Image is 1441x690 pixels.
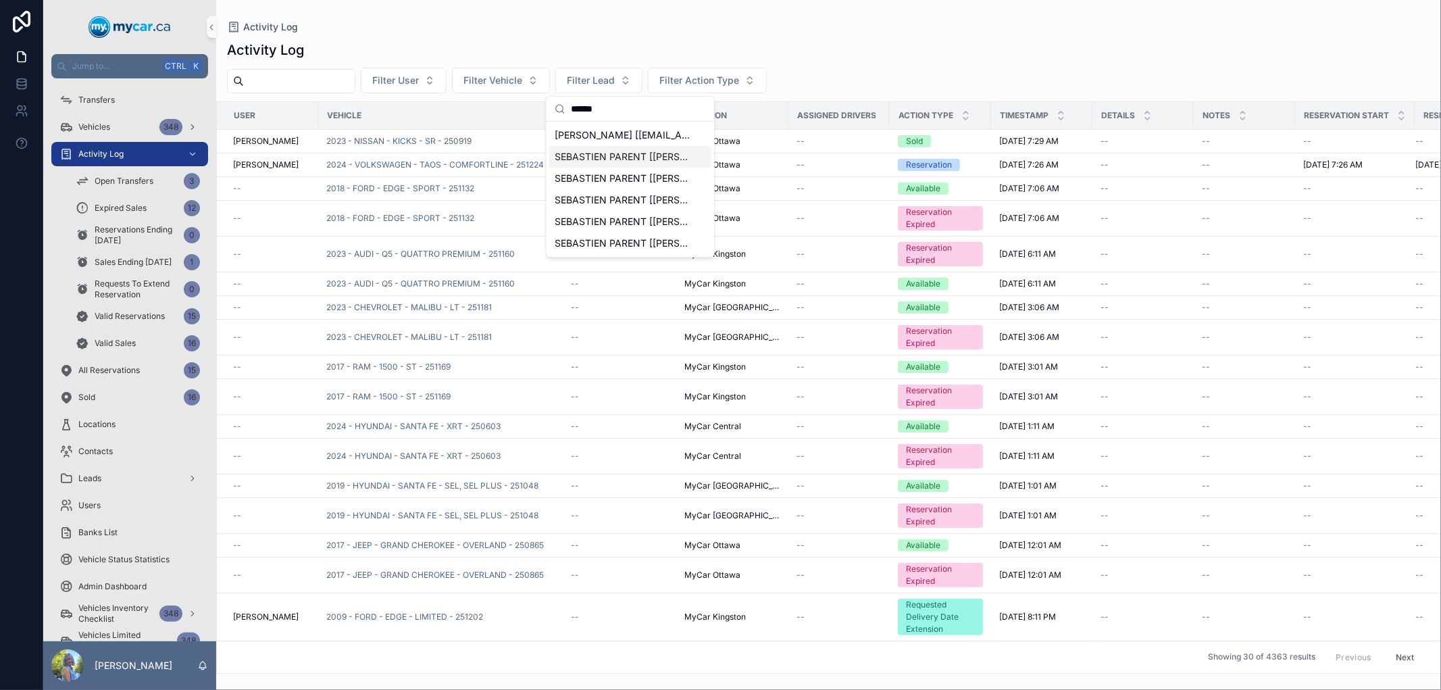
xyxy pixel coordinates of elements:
[326,136,555,147] a: 2023 - NISSAN - KICKS - SR - 250919
[797,362,805,372] span: --
[797,302,805,313] span: --
[797,159,882,170] a: --
[684,213,780,224] a: MyCar Ottawa
[184,335,200,351] div: 16
[999,183,1059,194] span: [DATE] 7:06 AM
[326,159,544,170] a: 2024 - VOLKSWAGEN - TAOS - COMFORTLINE - 251224
[1202,183,1210,194] span: --
[184,389,200,405] div: 16
[95,176,153,187] span: Open Transfers
[906,182,940,195] div: Available
[898,420,983,433] a: Available
[906,135,923,147] div: Sold
[797,159,805,170] span: --
[906,159,952,171] div: Reservation
[1303,302,1407,313] a: --
[999,421,1084,432] a: [DATE] 1:11 AM
[1415,213,1423,224] span: --
[233,391,310,402] a: --
[999,213,1084,224] a: [DATE] 7:06 AM
[233,332,241,343] span: --
[684,421,780,432] a: MyCar Central
[797,136,882,147] a: --
[326,332,492,343] span: 2023 - CHEVROLET - MALIBU - LT - 251181
[555,237,690,250] span: SEBASTIEN PARENT [[PERSON_NAME][EMAIL_ADDRESS][DOMAIN_NAME]]
[326,332,555,343] a: 2023 - CHEVROLET - MALIBU - LT - 251181
[1415,302,1423,313] span: --
[72,61,158,72] span: Jump to...
[326,213,474,224] a: 2018 - FORD - EDGE - SPORT - 251132
[326,302,555,313] a: 2023 - CHEVROLET - MALIBU - LT - 251181
[1303,278,1407,289] a: --
[684,302,780,313] a: MyCar [GEOGRAPHIC_DATA]
[999,391,1058,402] span: [DATE] 3:01 AM
[95,224,178,246] span: Reservations Ending [DATE]
[684,362,780,372] a: MyCar Kingston
[163,59,188,73] span: Ctrl
[906,444,975,468] div: Reservation Expired
[1415,136,1423,147] span: --
[233,213,310,224] a: --
[43,78,216,641] div: scrollable content
[684,278,780,289] a: MyCar Kingston
[571,302,668,313] a: --
[326,421,501,432] a: 2024 - HYUNDAI - SANTA FE - XRT - 250603
[326,213,555,224] a: 2018 - FORD - EDGE - SPORT - 251132
[326,249,555,260] a: 2023 - AUDI - Q5 - QUATTRO PREMIUM - 251160
[999,136,1084,147] a: [DATE] 7:29 AM
[684,136,780,147] a: MyCar Ottawa
[326,362,555,372] a: 2017 - RAM - 1500 - ST - 251169
[684,159,780,170] a: MyCar Ottawa
[797,249,805,260] span: --
[1101,213,1109,224] span: --
[1202,159,1287,170] a: --
[797,278,805,289] span: --
[571,278,579,289] span: --
[1303,183,1407,194] a: --
[906,325,975,349] div: Reservation Expired
[906,242,975,266] div: Reservation Expired
[361,68,447,93] button: Select Button
[1303,302,1311,313] span: --
[184,362,200,378] div: 15
[659,74,739,87] span: Filter Action Type
[571,421,579,432] span: --
[684,249,746,260] span: MyCar Kingston
[1303,362,1311,372] span: --
[1202,421,1210,432] span: --
[1101,213,1186,224] a: --
[326,183,555,194] a: 2018 - FORD - EDGE - SPORT - 251132
[233,159,310,170] a: [PERSON_NAME]
[326,391,555,402] a: 2017 - RAM - 1500 - ST - 251169
[1415,183,1423,194] span: --
[999,332,1084,343] a: [DATE] 3:06 AM
[51,88,208,112] a: Transfers
[1303,249,1407,260] a: --
[233,302,310,313] a: --
[1202,391,1287,402] a: --
[571,421,668,432] a: --
[1202,302,1287,313] a: --
[227,20,298,34] a: Activity Log
[326,362,451,372] span: 2017 - RAM - 1500 - ST - 251169
[898,444,983,468] a: Reservation Expired
[1101,183,1186,194] a: --
[898,278,983,290] a: Available
[326,451,555,462] a: 2024 - HYUNDAI - SANTA FE - XRT - 250603
[1101,332,1109,343] span: --
[797,421,805,432] span: --
[326,302,492,313] a: 2023 - CHEVROLET - MALIBU - LT - 251181
[1202,159,1210,170] span: --
[68,169,208,193] a: Open Transfers3
[1303,249,1311,260] span: --
[233,159,299,170] span: [PERSON_NAME]
[1303,332,1311,343] span: --
[684,278,746,289] span: MyCar Kingston
[233,421,310,432] a: --
[326,159,555,170] a: 2024 - VOLKSWAGEN - TAOS - COMFORTLINE - 251224
[51,439,208,464] a: Contacts
[326,391,451,402] span: 2017 - RAM - 1500 - ST - 251169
